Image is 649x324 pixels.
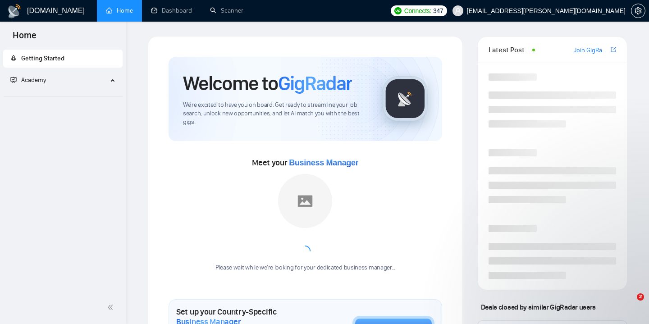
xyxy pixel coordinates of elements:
span: GigRadar [278,71,352,96]
span: Connects: [404,6,431,16]
button: setting [631,4,645,18]
a: setting [631,7,645,14]
img: gigradar-logo.png [383,76,428,121]
li: Academy Homepage [3,93,123,99]
a: dashboardDashboard [151,7,192,14]
span: Home [5,29,44,48]
a: Join GigRadar Slack Community [574,46,609,55]
span: loading [300,246,311,256]
span: export [611,46,616,53]
img: placeholder.png [278,174,332,228]
span: Meet your [252,158,358,168]
span: Getting Started [21,55,64,62]
img: upwork-logo.png [394,7,402,14]
a: homeHome [106,7,133,14]
span: double-left [107,303,116,312]
h1: Welcome to [183,71,352,96]
span: We're excited to have you on board. Get ready to streamline your job search, unlock new opportuni... [183,101,368,127]
span: Business Manager [289,158,358,167]
span: 347 [433,6,443,16]
span: fund-projection-screen [10,77,17,83]
span: user [455,8,461,14]
span: Academy [10,76,46,84]
li: Getting Started [3,50,123,68]
span: rocket [10,55,17,61]
span: Latest Posts from the GigRadar Community [489,44,530,55]
a: searchScanner [210,7,243,14]
span: 2 [637,293,644,301]
a: export [611,46,616,54]
img: logo [7,4,22,18]
div: Please wait while we're looking for your dedicated business manager... [210,264,401,272]
iframe: Intercom live chat [618,293,640,315]
span: Deals closed by similar GigRadar users [477,299,599,315]
span: Academy [21,76,46,84]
